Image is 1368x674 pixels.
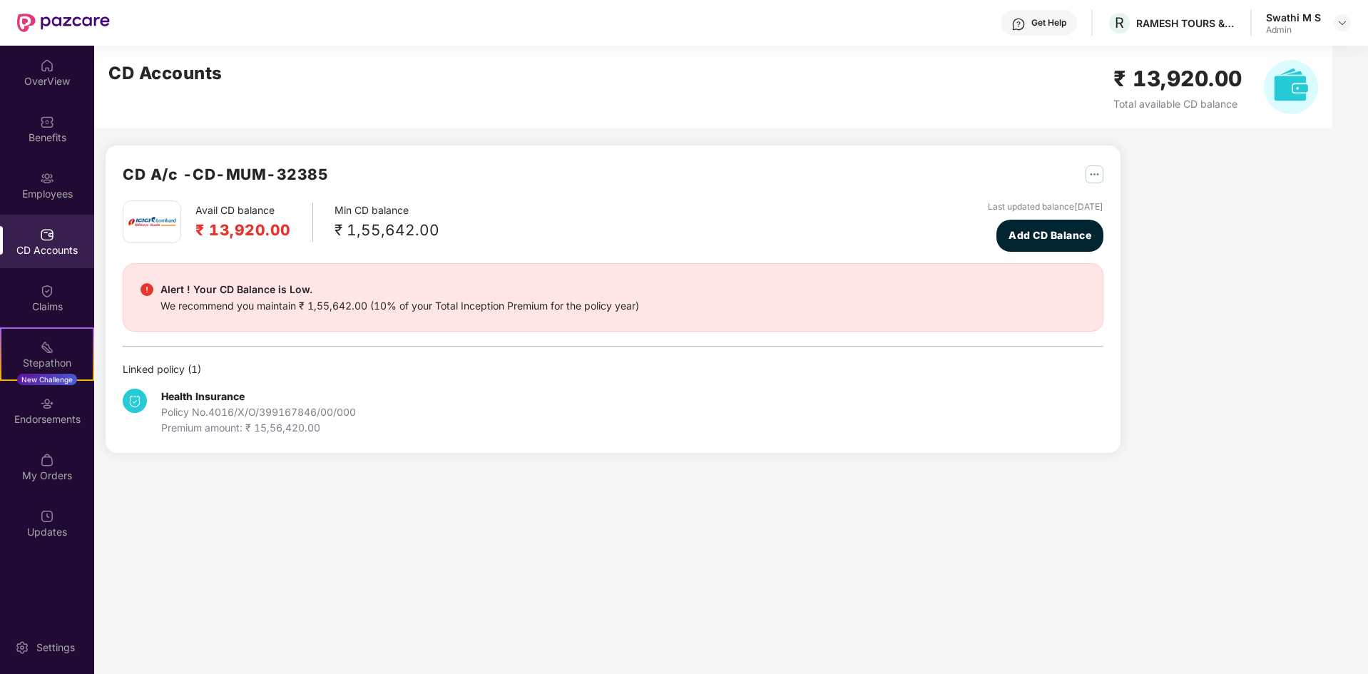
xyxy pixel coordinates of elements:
div: Linked policy ( 1 ) [123,362,1103,377]
img: svg+xml;base64,PHN2ZyB4bWxucz0iaHR0cDovL3d3dy53My5vcmcvMjAwMC9zdmciIHdpZHRoPSIyNSIgaGVpZ2h0PSIyNS... [1086,165,1103,183]
div: ₹ 1,55,642.00 [335,218,439,242]
img: svg+xml;base64,PHN2ZyBpZD0iRW1wbG95ZWVzIiB4bWxucz0iaHR0cDovL3d3dy53My5vcmcvMjAwMC9zdmciIHdpZHRoPS... [40,171,54,185]
div: Last updated balance [DATE] [988,200,1103,214]
h2: ₹ 13,920.00 [1113,62,1242,96]
img: New Pazcare Logo [17,14,110,32]
img: svg+xml;base64,PHN2ZyB4bWxucz0iaHR0cDovL3d3dy53My5vcmcvMjAwMC9zdmciIHdpZHRoPSIyMSIgaGVpZ2h0PSIyMC... [40,340,54,354]
div: RAMESH TOURS & TRAVELS PRIVATE LIMITED [1136,16,1236,30]
b: Health Insurance [161,390,245,402]
div: Avail CD balance [195,203,313,242]
button: Add CD Balance [996,220,1103,252]
h2: ₹ 13,920.00 [195,218,291,242]
span: R [1115,14,1124,31]
div: Swathi M S [1266,11,1321,24]
img: svg+xml;base64,PHN2ZyBpZD0iVXBkYXRlZCIgeG1sbnM9Imh0dHA6Ly93d3cudzMub3JnLzIwMDAvc3ZnIiB3aWR0aD0iMj... [40,509,54,524]
span: Total available CD balance [1113,98,1237,110]
img: svg+xml;base64,PHN2ZyBpZD0iTXlfT3JkZXJzIiBkYXRhLW5hbWU9Ik15IE9yZGVycyIgeG1sbnM9Imh0dHA6Ly93d3cudz... [40,453,54,467]
img: svg+xml;base64,PHN2ZyB4bWxucz0iaHR0cDovL3d3dy53My5vcmcvMjAwMC9zdmciIHhtbG5zOnhsaW5rPSJodHRwOi8vd3... [1264,60,1318,114]
h2: CD Accounts [108,60,223,87]
div: Stepathon [1,356,93,370]
div: New Challenge [17,374,77,385]
div: Policy No. 4016/X/O/399167846/00/000 [161,404,356,420]
img: svg+xml;base64,PHN2ZyBpZD0iRGFuZ2VyX2FsZXJ0IiBkYXRhLW5hbWU9IkRhbmdlciBhbGVydCIgeG1sbnM9Imh0dHA6Ly... [141,283,153,296]
h2: CD A/c - CD-MUM-32385 [123,163,328,186]
img: icici.png [125,213,179,231]
div: Get Help [1031,17,1066,29]
img: svg+xml;base64,PHN2ZyBpZD0iU2V0dGluZy0yMHgyMCIgeG1sbnM9Imh0dHA6Ly93d3cudzMub3JnLzIwMDAvc3ZnIiB3aW... [15,640,29,655]
img: svg+xml;base64,PHN2ZyBpZD0iRW5kb3JzZW1lbnRzIiB4bWxucz0iaHR0cDovL3d3dy53My5vcmcvMjAwMC9zdmciIHdpZH... [40,397,54,411]
div: Premium amount: ₹ 15,56,420.00 [161,420,356,436]
img: svg+xml;base64,PHN2ZyBpZD0iQmVuZWZpdHMiIHhtbG5zPSJodHRwOi8vd3d3LnczLm9yZy8yMDAwL3N2ZyIgd2lkdGg9Ij... [40,115,54,129]
img: svg+xml;base64,PHN2ZyBpZD0iRHJvcGRvd24tMzJ4MzIiIHhtbG5zPSJodHRwOi8vd3d3LnczLm9yZy8yMDAwL3N2ZyIgd2... [1337,17,1348,29]
div: Min CD balance [335,203,439,242]
div: Admin [1266,24,1321,36]
div: Settings [32,640,79,655]
img: svg+xml;base64,PHN2ZyB4bWxucz0iaHR0cDovL3d3dy53My5vcmcvMjAwMC9zdmciIHdpZHRoPSIzNCIgaGVpZ2h0PSIzNC... [123,389,147,413]
div: We recommend you maintain ₹ 1,55,642.00 (10% of your Total Inception Premium for the policy year) [160,298,639,314]
span: Add CD Balance [1009,228,1091,243]
img: svg+xml;base64,PHN2ZyBpZD0iQ0RfQWNjb3VudHMiIGRhdGEtbmFtZT0iQ0QgQWNjb3VudHMiIHhtbG5zPSJodHRwOi8vd3... [40,228,54,242]
div: Alert ! Your CD Balance is Low. [160,281,639,298]
img: svg+xml;base64,PHN2ZyBpZD0iSGVscC0zMngzMiIgeG1sbnM9Imh0dHA6Ly93d3cudzMub3JnLzIwMDAvc3ZnIiB3aWR0aD... [1011,17,1026,31]
img: svg+xml;base64,PHN2ZyBpZD0iSG9tZSIgeG1sbnM9Imh0dHA6Ly93d3cudzMub3JnLzIwMDAvc3ZnIiB3aWR0aD0iMjAiIG... [40,58,54,73]
img: svg+xml;base64,PHN2ZyBpZD0iQ2xhaW0iIHhtbG5zPSJodHRwOi8vd3d3LnczLm9yZy8yMDAwL3N2ZyIgd2lkdGg9IjIwIi... [40,284,54,298]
